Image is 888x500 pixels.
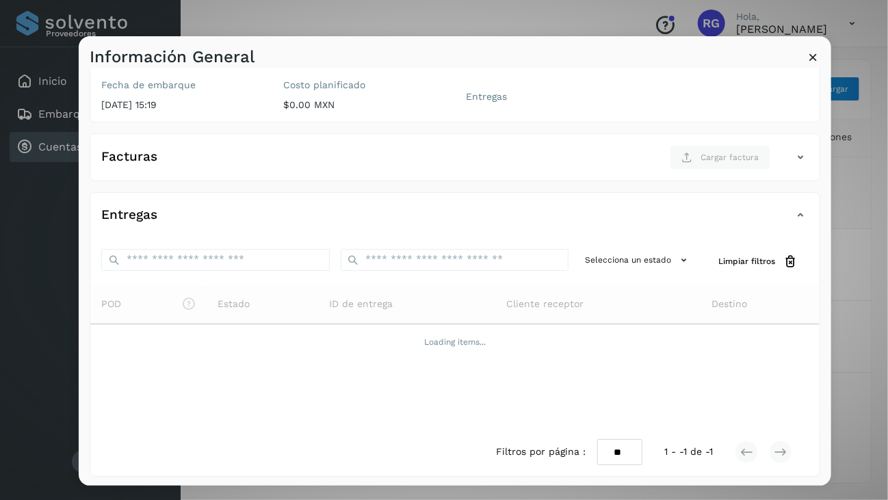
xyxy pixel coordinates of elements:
p: $0.00 MXN [284,99,445,111]
span: POD [101,297,196,311]
label: Fecha de embarque [101,79,262,91]
td: Loading items... [90,324,820,360]
h4: Facturas [101,150,157,166]
span: Destino [711,297,747,311]
div: Entregas [90,204,820,238]
span: ID de entrega [329,297,393,311]
button: Limpiar filtros [707,249,809,274]
h4: Entregas [101,208,157,224]
div: FacturasCargar factura [90,145,820,181]
label: Entregas [466,91,627,103]
span: Cargar factura [701,151,759,163]
span: Filtros por página : [497,445,586,459]
span: Limpiar filtros [718,255,775,267]
span: Cliente receptor [506,297,584,311]
span: 1 - -1 de -1 [664,445,713,459]
label: Costo planificado [284,79,445,91]
p: [DATE] 15:19 [101,99,262,111]
button: Selecciona un estado [579,249,696,272]
span: Estado [218,297,250,311]
h3: Información General [90,47,254,67]
button: Cargar factura [670,145,770,170]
